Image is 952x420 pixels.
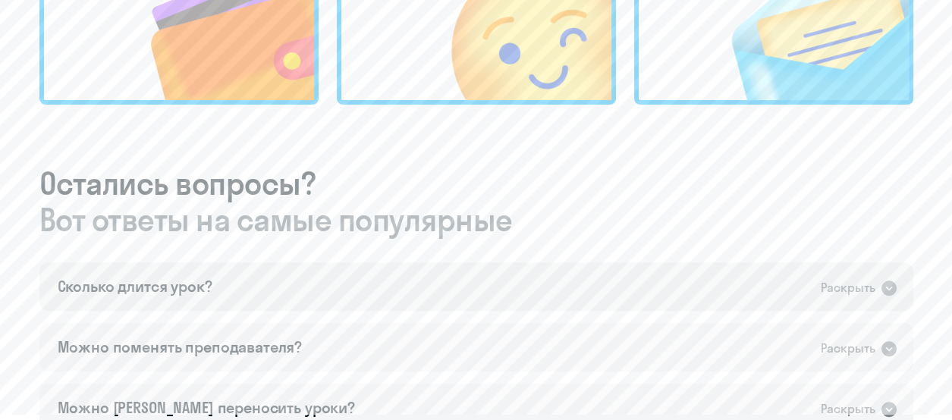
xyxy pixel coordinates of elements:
div: Можно поменять преподавателя? [58,337,303,358]
div: Раскрыть [821,339,875,358]
div: Можно [PERSON_NAME] переносить уроки? [58,397,355,418]
h3: Остались вопросы? [39,165,913,238]
div: Раскрыть [821,400,875,418]
div: Раскрыть [821,278,875,297]
div: Сколько длится урок? [58,276,212,297]
span: Вот ответы на самые популярные [39,202,913,238]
